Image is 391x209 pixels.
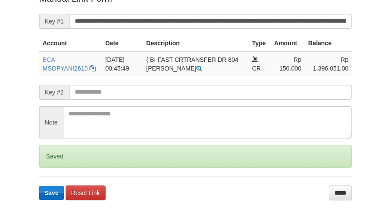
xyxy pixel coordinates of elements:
[271,51,305,76] td: Rp 150.000
[271,35,305,51] th: Amount
[89,65,96,72] a: Copy MSOPYANI2610 to clipboard
[44,189,59,196] span: Save
[39,106,63,138] span: Note
[39,14,69,29] span: Key #1
[39,35,102,51] th: Account
[39,85,69,100] span: Key #2
[71,189,100,196] span: Reset Link
[66,185,106,200] a: Reset Link
[143,35,249,51] th: Description
[43,65,88,72] a: MSOPYANI2610
[305,35,352,51] th: Balance
[39,145,352,168] div: Saved
[102,51,143,76] td: [DATE] 00:45:49
[102,35,143,51] th: Date
[249,35,271,51] th: Type
[305,51,352,76] td: Rp 1.396.051,00
[43,56,55,63] span: BCA
[252,65,261,72] span: CR
[39,186,64,200] button: Save
[143,51,249,76] td: { BI-FAST CRTRANSFER DR 804 [PERSON_NAME]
